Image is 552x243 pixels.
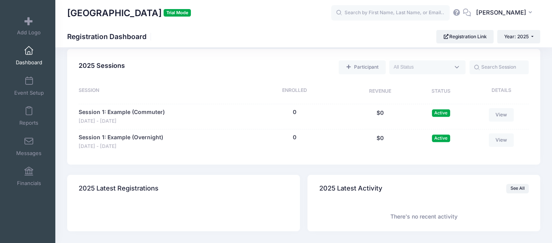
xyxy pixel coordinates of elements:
div: Revenue [349,87,411,96]
span: Dashboard [16,60,42,66]
h4: 2025 Latest Activity [319,177,382,200]
span: Reports [19,120,38,127]
div: Status [412,87,470,96]
a: Add a new manual registration [339,60,385,74]
span: Messages [16,150,41,157]
button: [PERSON_NAME] [471,4,540,22]
a: Session 1: Example (Overnight) [79,133,163,142]
a: See All [506,184,529,193]
span: 2025 Sessions [79,62,125,69]
a: Registration Link [436,30,494,43]
div: Session [79,87,241,96]
h4: 2025 Latest Registrations [79,177,158,200]
a: Financials [10,163,48,190]
div: $0 [349,108,411,125]
input: Search by First Name, Last Name, or Email... [331,5,450,21]
a: Dashboard [10,42,48,69]
span: Active [432,109,450,117]
a: Session 1: Example (Commuter) [79,108,165,116]
span: Add Logo [17,29,41,36]
a: View [489,133,514,147]
span: [DATE] - [DATE] [79,143,163,150]
span: Financials [17,180,41,187]
span: Year: 2025 [504,34,529,39]
span: [DATE] - [DATE] [79,118,165,125]
div: $0 [349,133,411,150]
a: Reports [10,102,48,130]
button: 0 [293,133,296,142]
h1: [GEOGRAPHIC_DATA] [67,4,191,22]
h1: Registration Dashboard [67,32,153,41]
span: Active [432,135,450,142]
div: Details [470,87,529,96]
button: 0 [293,108,296,116]
span: Event Setup [14,90,44,96]
a: Add Logo [10,12,48,39]
div: Enrolled [241,87,349,96]
button: Year: 2025 [497,30,540,43]
a: View [489,108,514,121]
span: Trial Mode [164,9,191,17]
span: [PERSON_NAME] [476,8,526,17]
textarea: Search [394,64,450,71]
div: There's no recent activity [319,213,529,221]
a: Messages [10,133,48,160]
a: Event Setup [10,72,48,100]
input: Search Session [469,60,529,74]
